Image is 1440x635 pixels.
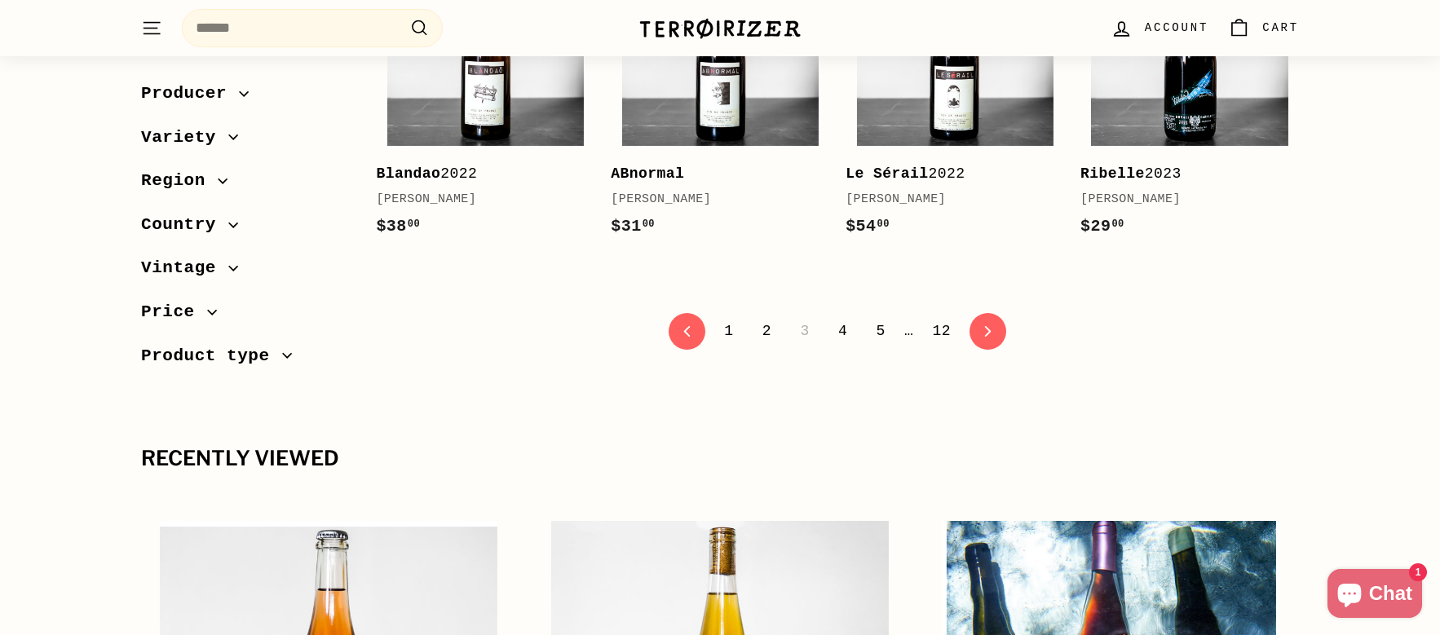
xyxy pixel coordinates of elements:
[376,162,578,186] div: 2022
[376,217,420,236] span: $38
[141,168,218,196] span: Region
[141,251,350,295] button: Vintage
[1145,19,1208,37] span: Account
[1080,165,1145,182] b: Ribelle
[790,317,819,345] span: 3
[923,317,961,345] a: 12
[846,162,1048,186] div: 2022
[1101,4,1218,52] a: Account
[1080,190,1283,209] div: [PERSON_NAME]
[1323,569,1427,622] inbox-online-store-chat: Shopify online store chat
[141,295,350,339] button: Price
[1080,162,1283,186] div: 2023
[846,190,1048,209] div: [PERSON_NAME]
[611,217,655,236] span: $31
[904,324,913,338] span: …
[141,124,228,152] span: Variety
[141,81,239,108] span: Producer
[1218,4,1309,52] a: Cart
[141,338,350,382] button: Product type
[1111,218,1124,230] sup: 00
[1262,19,1299,37] span: Cart
[611,165,684,182] b: ABnormal
[828,317,857,345] a: 4
[866,317,894,345] a: 5
[376,190,578,209] div: [PERSON_NAME]
[611,190,813,209] div: [PERSON_NAME]
[141,207,350,251] button: Country
[643,218,655,230] sup: 00
[408,218,420,230] sup: 00
[141,120,350,164] button: Variety
[846,165,928,182] b: Le Sérail
[141,164,350,208] button: Region
[714,317,743,345] a: 1
[1080,217,1124,236] span: $29
[141,255,228,283] span: Vintage
[141,299,207,327] span: Price
[753,317,781,345] a: 2
[141,342,282,370] span: Product type
[141,211,228,239] span: Country
[141,77,350,121] button: Producer
[141,448,1299,470] div: Recently viewed
[877,218,890,230] sup: 00
[846,217,890,236] span: $54
[376,165,440,182] b: Blandao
